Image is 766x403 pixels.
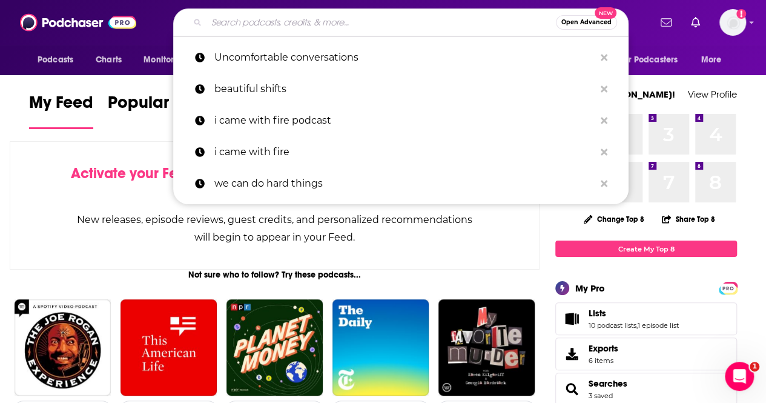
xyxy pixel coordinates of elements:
a: Exports [555,338,737,370]
svg: Add a profile image [736,9,746,19]
a: Searches [560,381,584,398]
img: Planet Money [226,299,323,396]
a: Lists [560,310,584,327]
a: Charts [88,48,129,72]
a: Show notifications dropdown [656,12,676,33]
span: Podcasts [38,52,73,68]
img: User Profile [719,9,746,36]
p: i came with fire [214,136,595,168]
span: New [595,7,616,19]
span: Lists [555,302,737,335]
a: View Profile [688,88,737,100]
span: Exports [589,343,618,354]
a: we can do hard things [173,168,629,199]
p: beautiful shifts [214,73,595,105]
button: open menu [693,48,737,72]
a: Searches [589,378,627,389]
span: Lists [589,308,606,319]
button: Show profile menu [719,9,746,36]
p: we can do hard things [214,168,595,199]
a: i came with fire [173,136,629,168]
span: Exports [560,345,584,362]
a: 3 saved [589,391,613,400]
a: PRO [721,283,735,292]
span: For Podcasters [619,52,678,68]
span: Activate your Feed [71,164,195,182]
a: Uncomfortable conversations [173,42,629,73]
a: 1 episode list [638,321,679,330]
button: open menu [29,48,89,72]
iframe: Intercom live chat [725,362,754,391]
a: 10 podcast lists [589,321,636,330]
a: Lists [589,308,679,319]
div: Not sure who to follow? Try these podcasts... [10,270,540,280]
input: Search podcasts, credits, & more... [206,13,556,32]
button: Open AdvancedNew [556,15,617,30]
span: Charts [96,52,122,68]
a: My Feed [29,92,93,129]
img: The Daily [332,299,429,396]
img: My Favorite Murder with Karen Kilgariff and Georgia Hardstark [438,299,535,396]
button: open menu [612,48,695,72]
div: My Pro [575,282,605,294]
span: 1 [750,362,759,371]
img: The Joe Rogan Experience [15,299,111,396]
a: Popular Feed [108,92,211,129]
span: Monitoring [144,52,187,68]
span: , [636,321,638,330]
a: Create My Top 8 [555,241,737,257]
button: Share Top 8 [661,207,716,231]
p: Uncomfortable conversations [214,42,595,73]
span: Popular Feed [108,92,211,120]
p: i came with fire podcast [214,105,595,136]
div: by following Podcasts, Creators, Lists, and other Users! [71,165,478,200]
a: beautiful shifts [173,73,629,105]
img: Podchaser - Follow, Share and Rate Podcasts [20,11,136,34]
img: This American Life [121,299,217,396]
div: Search podcasts, credits, & more... [173,8,629,36]
div: New releases, episode reviews, guest credits, and personalized recommendations will begin to appe... [71,211,478,246]
span: More [701,52,722,68]
span: Open Advanced [561,19,612,25]
a: Show notifications dropdown [686,12,705,33]
button: open menu [135,48,202,72]
a: i came with fire podcast [173,105,629,136]
span: My Feed [29,92,93,120]
span: Logged in as gabrielle.gantz [719,9,746,36]
span: 6 items [589,356,618,365]
button: Change Top 8 [576,211,652,227]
